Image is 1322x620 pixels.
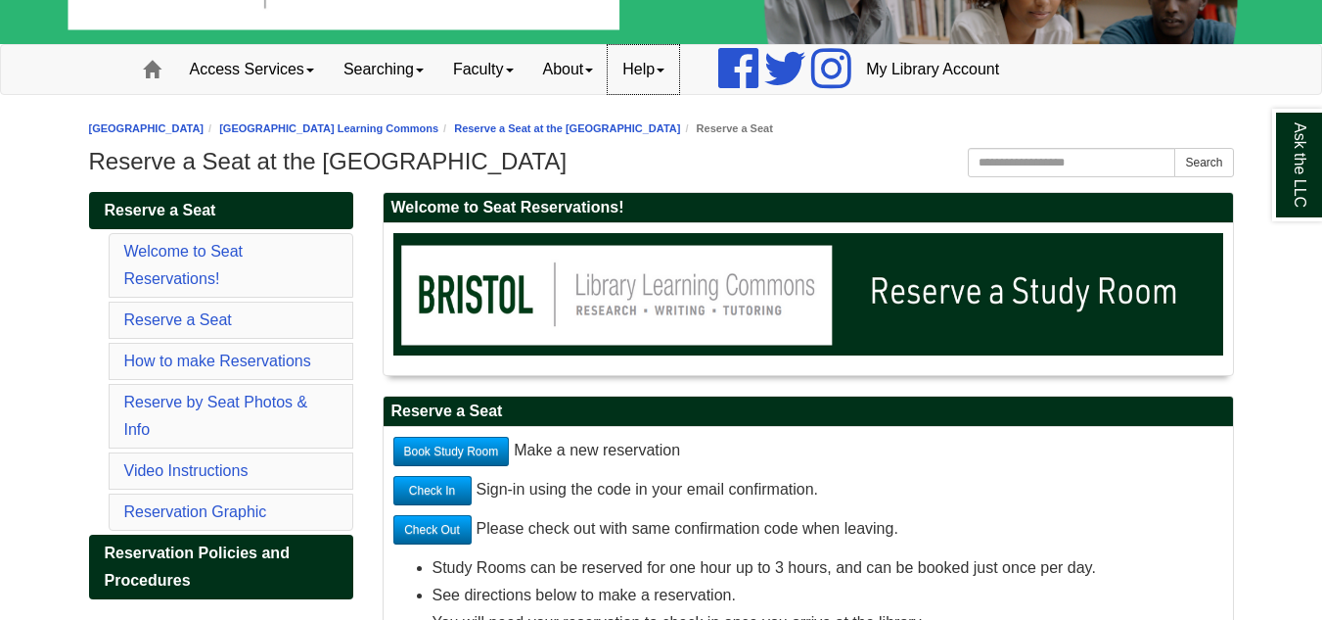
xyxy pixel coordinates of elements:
[105,202,216,218] span: Reserve a Seat
[124,311,232,328] a: Reserve a Seat
[438,45,528,94] a: Faculty
[433,554,1223,582] li: Study Rooms can be reserved for one hour up to 3 hours, and can be booked just once per day.
[175,45,329,94] a: Access Services
[393,437,1223,466] p: Make a new reservation
[393,515,472,545] a: Check Out
[393,476,1223,505] p: Sign-in using the code in your email confirmation.
[124,462,249,479] a: Video Instructions
[393,476,472,505] a: Check In
[393,437,510,466] a: Book Study Room
[393,515,1223,545] p: Please check out with same confirmation code when leaving.
[454,122,680,134] a: Reserve a Seat at the [GEOGRAPHIC_DATA]
[608,45,679,94] a: Help
[384,193,1233,223] h2: Welcome to Seat Reservations!
[680,119,772,138] li: Reserve a Seat
[89,535,353,599] a: Reservation Policies and Procedures
[124,243,244,287] a: Welcome to Seat Reservations!
[89,119,1234,138] nav: breadcrumb
[124,353,311,369] a: How to make Reservations
[528,45,609,94] a: About
[219,122,438,134] a: [GEOGRAPHIC_DATA] Learning Commons
[89,148,1234,175] h1: Reserve a Seat at the [GEOGRAPHIC_DATA]
[384,397,1233,427] h2: Reserve a Seat
[851,45,1014,94] a: My Library Account
[89,122,205,134] a: [GEOGRAPHIC_DATA]
[124,394,308,438] a: Reserve by Seat Photos & Info
[89,192,353,229] a: Reserve a Seat
[124,503,267,520] a: Reservation Graphic
[105,545,290,589] span: Reservation Policies and Procedures
[433,582,1223,609] li: See directions below to make a reservation.
[1174,148,1233,177] button: Search
[329,45,438,94] a: Searching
